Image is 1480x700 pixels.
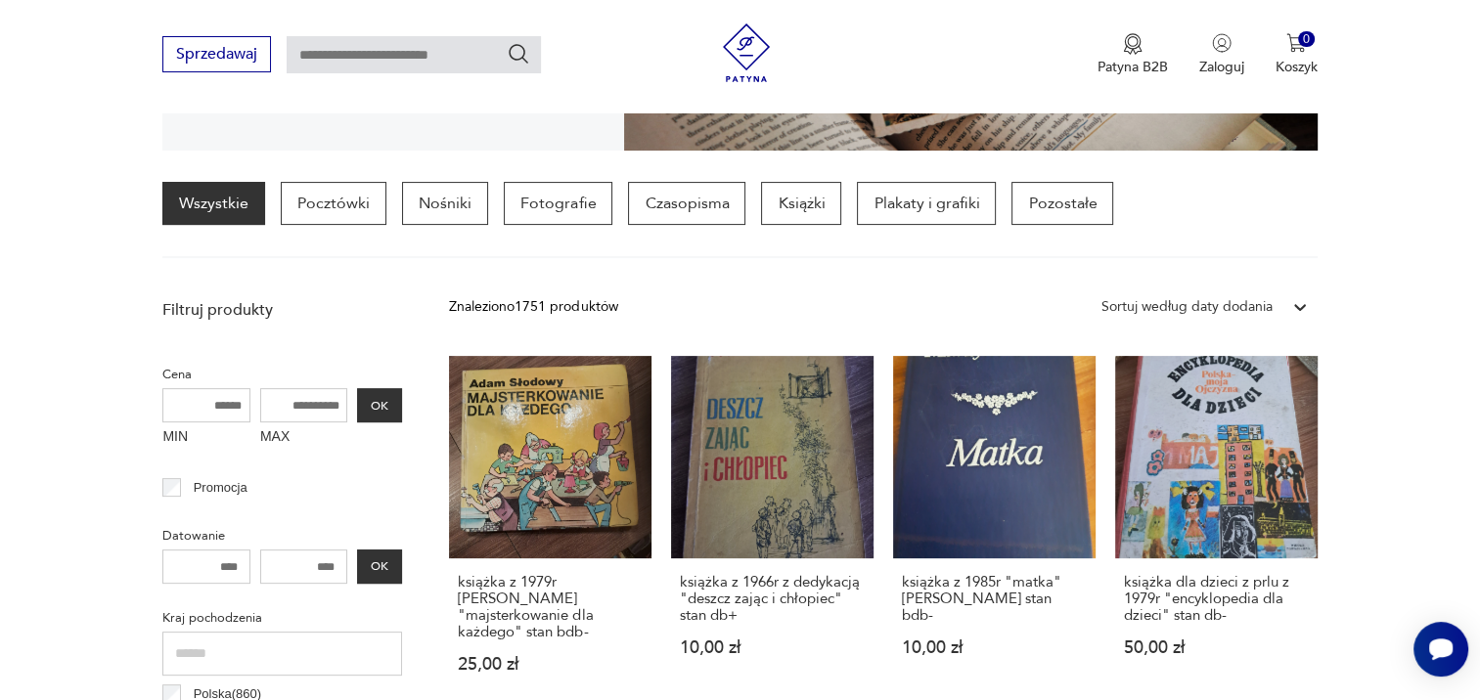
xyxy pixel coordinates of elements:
[902,574,1087,624] h3: książka z 1985r "matka" [PERSON_NAME] stan bdb-
[402,182,488,225] a: Nośniki
[1199,58,1244,76] p: Zaloguj
[1011,182,1113,225] a: Pozostałe
[1286,33,1306,53] img: Ikona koszyka
[357,388,402,422] button: OK
[1276,58,1318,76] p: Koszyk
[1124,574,1309,624] h3: książka dla dzieci z prlu z 1979r "encyklopedia dla dzieci" stan db-
[357,549,402,584] button: OK
[162,182,265,225] a: Wszystkie
[449,296,617,318] div: Znaleziono 1751 produktów
[1101,296,1273,318] div: Sortuj według daty dodania
[761,182,841,225] a: Książki
[1298,31,1315,48] div: 0
[458,656,643,673] p: 25,00 zł
[458,574,643,640] h3: książka z 1979r [PERSON_NAME] "majsterkowanie dla każdego" stan bdb-
[1413,622,1468,677] iframe: Smartsupp widget button
[1199,33,1244,76] button: Zaloguj
[504,182,612,225] a: Fotografie
[162,299,402,321] p: Filtruj produkty
[902,639,1087,656] p: 10,00 zł
[1098,33,1168,76] a: Ikona medaluPatyna B2B
[1098,58,1168,76] p: Patyna B2B
[857,182,996,225] a: Plakaty i grafiki
[162,525,402,547] p: Datowanie
[162,364,402,385] p: Cena
[162,607,402,629] p: Kraj pochodzenia
[680,574,865,624] h3: książka z 1966r z dedykacją "deszcz zając i chłopiec" stan db+
[281,182,386,225] a: Pocztówki
[1098,33,1168,76] button: Patyna B2B
[1124,639,1309,656] p: 50,00 zł
[162,36,271,72] button: Sprzedawaj
[628,182,745,225] a: Czasopisma
[680,639,865,656] p: 10,00 zł
[1212,33,1232,53] img: Ikonka użytkownika
[260,422,348,454] label: MAX
[717,23,776,82] img: Patyna - sklep z meblami i dekoracjami vintage
[507,42,530,66] button: Szukaj
[1276,33,1318,76] button: 0Koszyk
[162,49,271,63] a: Sprzedawaj
[1123,33,1143,55] img: Ikona medalu
[194,477,247,499] p: Promocja
[162,422,250,454] label: MIN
